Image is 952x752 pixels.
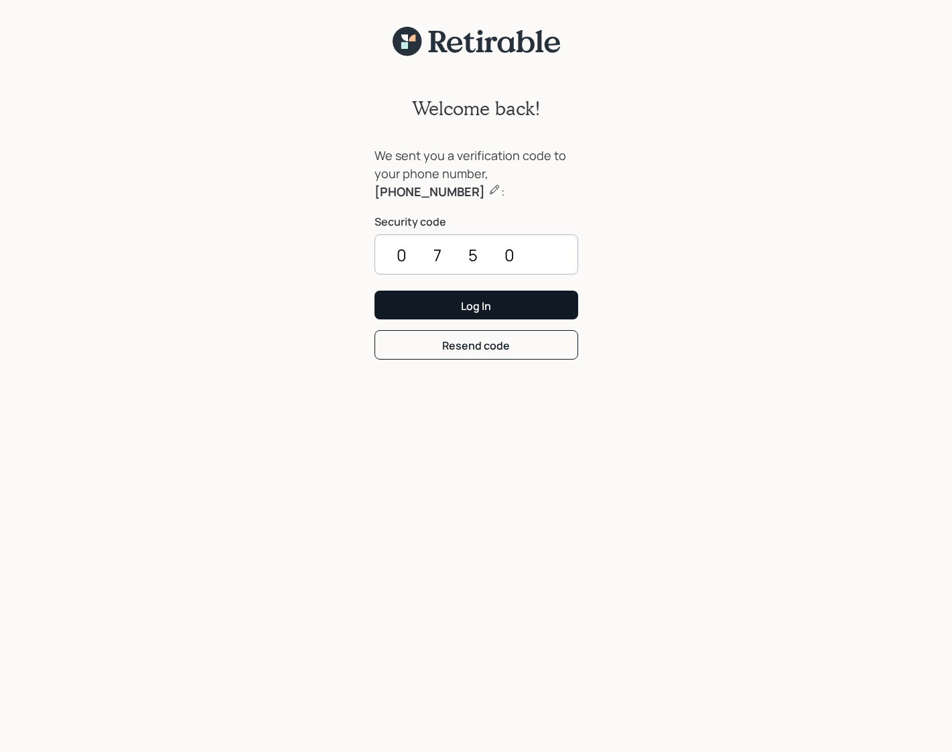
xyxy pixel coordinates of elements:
h2: Welcome back! [412,97,541,120]
input: •••• [375,234,578,275]
b: [PHONE_NUMBER] [375,183,485,200]
button: Resend code [375,330,578,359]
div: We sent you a verification code to your phone number, : [375,147,578,201]
button: Log In [375,291,578,319]
div: Resend code [442,338,510,353]
div: Log In [461,299,491,313]
label: Security code [375,214,578,229]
